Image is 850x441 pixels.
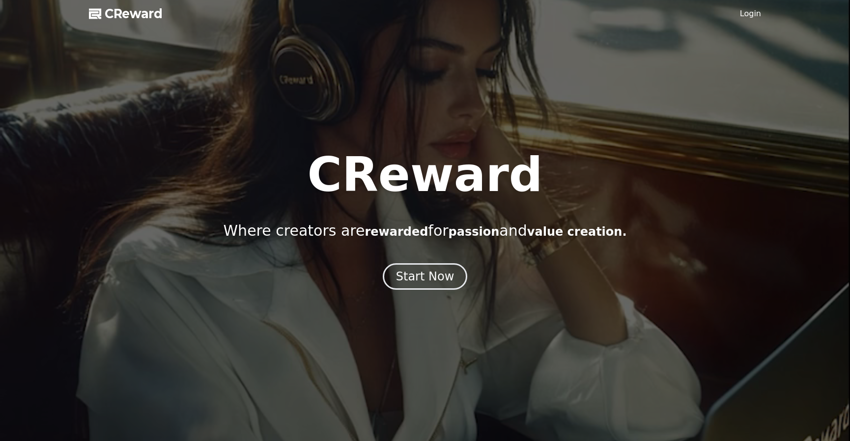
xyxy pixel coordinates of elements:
[307,151,542,198] h1: CReward
[223,222,626,240] p: Where creators are for and
[396,269,454,284] div: Start Now
[383,273,468,282] a: Start Now
[365,225,428,239] span: rewarded
[89,6,163,22] a: CReward
[527,225,627,239] span: value creation.
[383,263,468,290] button: Start Now
[449,225,500,239] span: passion
[740,8,761,20] a: Login
[105,6,163,22] span: CReward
